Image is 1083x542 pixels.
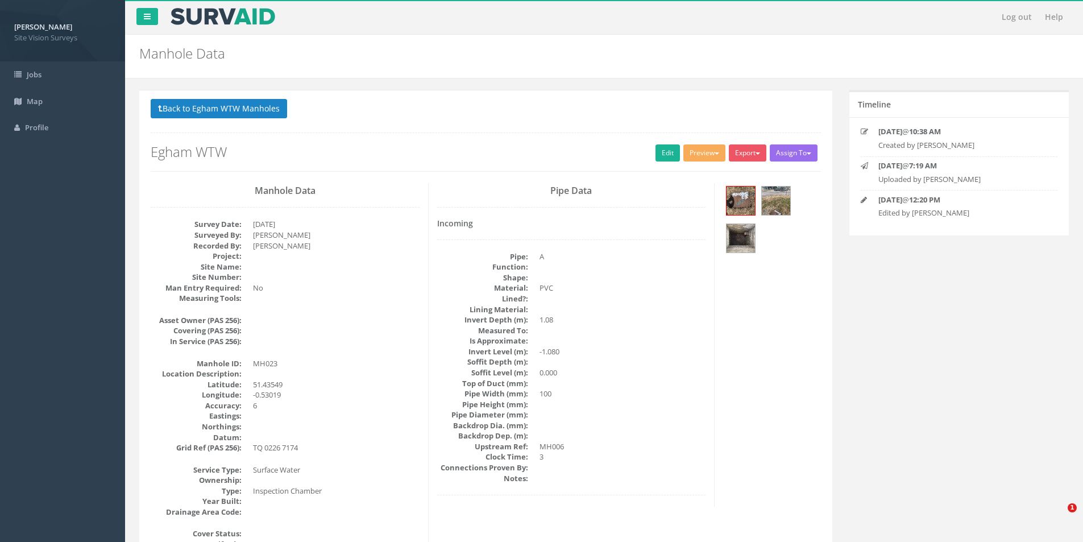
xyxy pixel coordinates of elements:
[151,241,242,251] dt: Recorded By:
[14,22,72,32] strong: [PERSON_NAME]
[540,388,706,399] dd: 100
[25,122,48,133] span: Profile
[253,358,420,369] dd: MH023
[151,421,242,432] dt: Northings:
[151,400,242,411] dt: Accuracy:
[151,369,242,379] dt: Location Description:
[540,346,706,357] dd: -1.080
[437,473,528,484] dt: Notes:
[437,431,528,441] dt: Backdrop Dep. (m):
[437,315,528,325] dt: Invert Depth (m):
[253,379,420,390] dd: 51.43549
[151,230,242,241] dt: Surveyed By:
[878,140,1040,151] p: Created by [PERSON_NAME]
[151,293,242,304] dt: Measuring Tools:
[151,186,420,196] h3: Manhole Data
[878,208,1040,218] p: Edited by [PERSON_NAME]
[151,336,242,347] dt: In Service (PAS 256):
[437,378,528,389] dt: Top of Duct (mm):
[729,144,766,162] button: Export
[151,99,287,118] button: Back to Egham WTW Manholes
[151,411,242,421] dt: Eastings:
[437,262,528,272] dt: Function:
[437,336,528,346] dt: Is Approximate:
[878,195,1040,205] p: @
[1068,503,1077,512] span: 1
[1044,503,1072,531] iframe: Intercom live chat
[151,507,242,518] dt: Drainage Area Code:
[909,195,940,205] strong: 12:20 PM
[151,390,242,400] dt: Longitude:
[683,144,725,162] button: Preview
[909,160,937,171] strong: 7:19 AM
[151,272,242,283] dt: Site Number:
[151,144,821,159] h2: Egham WTW
[437,219,706,227] h4: Incoming
[727,224,755,253] img: af5befdf-5762-9514-34b5-f6076b64d188_34f00afb-60c4-319a-225f-b275ba883e4b_thumb.jpg
[151,528,242,539] dt: Cover Status:
[14,32,111,43] span: Site Vision Surveys
[858,100,891,109] h5: Timeline
[437,251,528,262] dt: Pipe:
[139,46,911,61] h2: Manhole Data
[253,241,420,251] dd: [PERSON_NAME]
[437,367,528,378] dt: Soffit Level (m):
[727,187,755,215] img: af5befdf-5762-9514-34b5-f6076b64d188_3045cba2-2799-255b-8c56-e19fa2aafd5a_thumb.jpg
[540,452,706,462] dd: 3
[151,486,242,497] dt: Type:
[437,346,528,357] dt: Invert Level (m):
[253,465,420,475] dd: Surface Water
[878,160,1040,171] p: @
[151,379,242,390] dt: Latitude:
[151,475,242,486] dt: Ownership:
[437,409,528,420] dt: Pipe Diameter (mm):
[878,174,1040,185] p: Uploaded by [PERSON_NAME]
[437,293,528,304] dt: Lined?:
[253,442,420,453] dd: TQ 0226 7174
[151,496,242,507] dt: Year Built:
[437,441,528,452] dt: Upstream Ref:
[878,160,902,171] strong: [DATE]
[151,251,242,262] dt: Project:
[540,441,706,452] dd: MH006
[151,442,242,453] dt: Grid Ref (PAS 256):
[437,388,528,399] dt: Pipe Width (mm):
[253,400,420,411] dd: 6
[437,283,528,293] dt: Material:
[27,69,42,80] span: Jobs
[14,19,111,43] a: [PERSON_NAME] Site Vision Surveys
[540,283,706,293] dd: PVC
[878,126,902,136] strong: [DATE]
[253,219,420,230] dd: [DATE]
[762,187,790,215] img: af5befdf-5762-9514-34b5-f6076b64d188_126d3126-9aa0-c019-4a55-f9d8e12f768d_thumb.jpg
[253,283,420,293] dd: No
[151,358,242,369] dt: Manhole ID:
[151,283,242,293] dt: Man Entry Required:
[909,126,941,136] strong: 10:38 AM
[151,219,242,230] dt: Survey Date:
[437,462,528,473] dt: Connections Proven By:
[253,486,420,497] dd: Inspection Chamber
[437,304,528,315] dt: Lining Material:
[770,144,818,162] button: Assign To
[253,230,420,241] dd: [PERSON_NAME]
[878,195,902,205] strong: [DATE]
[151,465,242,475] dt: Service Type:
[540,251,706,262] dd: A
[151,262,242,272] dt: Site Name:
[437,452,528,462] dt: Clock Time:
[253,390,420,400] dd: -0.53019
[437,399,528,410] dt: Pipe Height (mm):
[151,432,242,443] dt: Datum:
[151,325,242,336] dt: Covering (PAS 256):
[437,272,528,283] dt: Shape:
[27,96,43,106] span: Map
[437,357,528,367] dt: Soffit Depth (m):
[655,144,680,162] a: Edit
[437,186,706,196] h3: Pipe Data
[437,420,528,431] dt: Backdrop Dia. (mm):
[151,315,242,326] dt: Asset Owner (PAS 256):
[437,325,528,336] dt: Measured To:
[878,126,1040,137] p: @
[540,315,706,325] dd: 1.08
